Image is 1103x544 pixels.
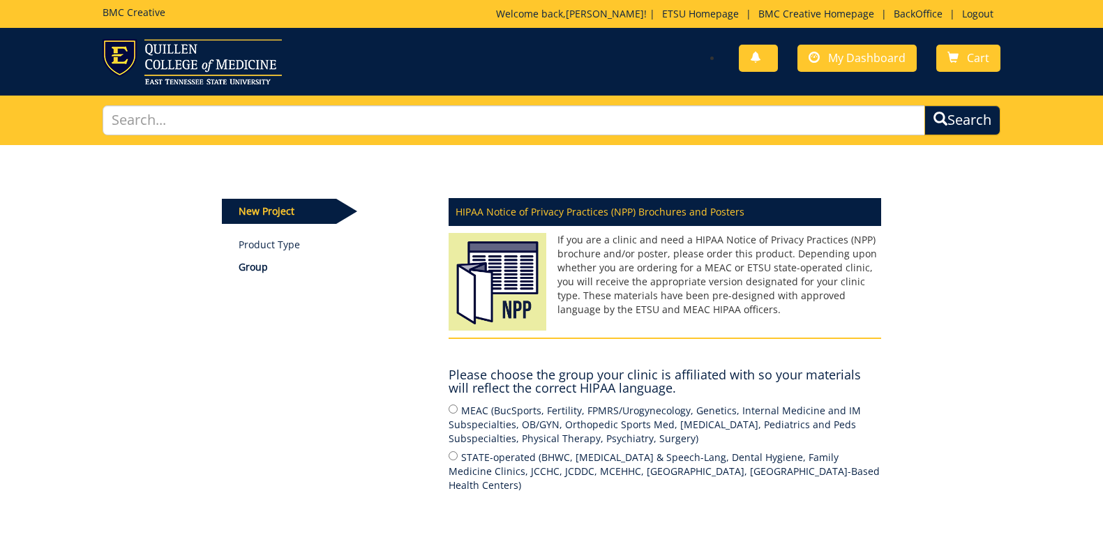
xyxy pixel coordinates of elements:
[967,50,989,66] span: Cart
[239,260,428,274] p: Group
[936,45,1000,72] a: Cart
[887,7,950,20] a: BackOffice
[449,198,881,226] p: HIPAA Notice of Privacy Practices (NPP) Brochures and Posters
[103,7,165,17] h5: BMC Creative
[496,7,1000,21] p: Welcome back, ! | | | |
[449,449,881,492] label: STATE-operated (BHWC, [MEDICAL_DATA] & Speech-Lang, Dental Hygiene, Family Medicine Clinics, JCCH...
[103,105,926,135] input: Search...
[222,199,336,224] p: New Project
[566,7,644,20] a: [PERSON_NAME]
[828,50,906,66] span: My Dashboard
[449,368,881,396] h4: Please choose the group your clinic is affiliated with so your materials will reflect the correct...
[449,233,881,317] p: If you are a clinic and need a HIPAA Notice of Privacy Practices (NPP) brochure and/or poster, pl...
[449,405,458,414] input: MEAC (BucSports, Fertility, FPMRS/Urogynecology, Genetics, Internal Medicine and IM Subspecialtie...
[103,39,282,84] img: ETSU logo
[924,105,1000,135] button: Search
[751,7,881,20] a: BMC Creative Homepage
[655,7,746,20] a: ETSU Homepage
[449,233,546,338] img: HIPAA Notice of Privacy Practices (NPP) Brochures and Posters
[449,451,458,460] input: STATE-operated (BHWC, [MEDICAL_DATA] & Speech-Lang, Dental Hygiene, Family Medicine Clinics, JCCH...
[239,238,428,252] a: Product Type
[797,45,917,72] a: My Dashboard
[955,7,1000,20] a: Logout
[449,402,881,446] label: MEAC (BucSports, Fertility, FPMRS/Urogynecology, Genetics, Internal Medicine and IM Subspecialtie...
